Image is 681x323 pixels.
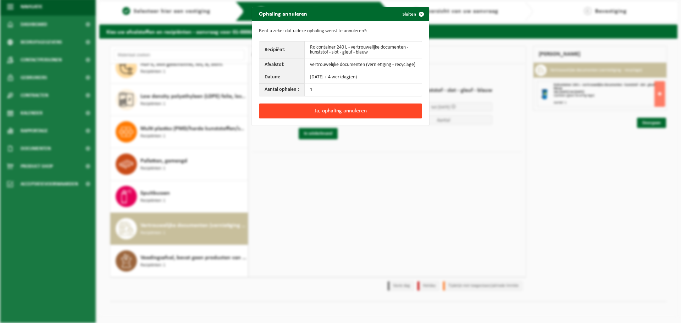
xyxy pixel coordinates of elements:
td: Rolcontainer 240 L - vertrouwelijke documenten - kunststof - slot - gleuf - blauw [305,41,422,59]
td: vertrouwelijke documenten (vernietiging - recyclage) [305,59,422,71]
td: [DATE] + 4 werkdag(en) [305,71,422,84]
h2: Ophaling annuleren [252,7,314,21]
th: Afvalstof: [259,59,305,71]
td: 1 [305,84,422,96]
th: Datum: [259,71,305,84]
p: Bent u zeker dat u deze ophaling wenst te annuleren?: [259,28,422,34]
th: Aantal ophalen : [259,84,305,96]
button: Ja, ophaling annuleren [259,104,422,118]
th: Recipiënt: [259,41,305,59]
button: Sluiten [397,7,428,21]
